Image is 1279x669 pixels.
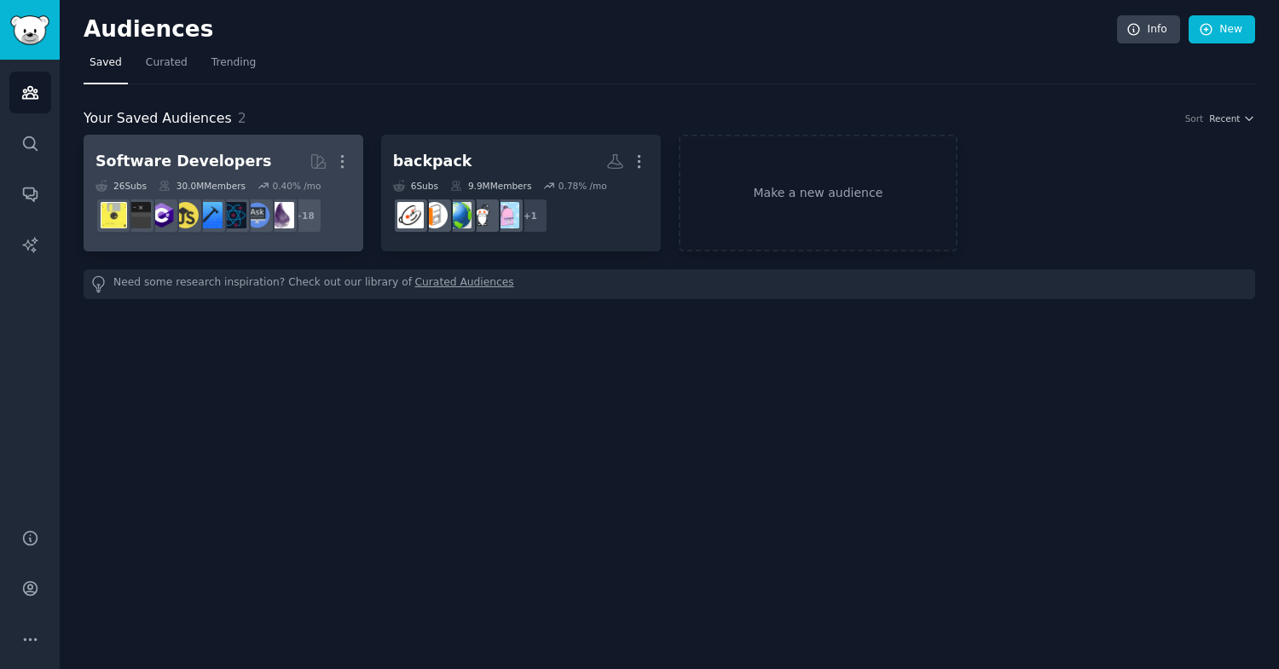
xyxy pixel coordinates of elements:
[101,202,127,228] img: ExperiencedDevs
[84,135,363,251] a: Software Developers26Subs30.0MMembers0.40% /mo+18elixirAskComputerSciencereactnativeiOSProgrammin...
[220,202,246,228] img: reactnative
[146,55,188,71] span: Curated
[268,202,294,228] img: elixir
[124,202,151,228] img: software
[493,202,519,228] img: HerOneBag
[95,180,147,192] div: 26 Sub s
[415,275,514,293] a: Curated Audiences
[238,110,246,126] span: 2
[679,135,958,251] a: Make a new audience
[272,180,321,192] div: 0.40 % /mo
[1209,112,1240,124] span: Recent
[397,202,424,228] img: ManyBaggers
[84,269,1255,299] div: Need some research inspiration? Check out our library of
[1209,112,1255,124] button: Recent
[205,49,262,84] a: Trending
[84,16,1117,43] h2: Audiences
[421,202,448,228] img: onebag
[1117,15,1180,44] a: Info
[1189,15,1255,44] a: New
[1185,112,1204,124] div: Sort
[393,180,438,192] div: 6 Sub s
[211,55,256,71] span: Trending
[445,202,472,228] img: backpacking
[469,202,495,228] img: BuyItForLife
[393,151,472,172] div: backpack
[512,198,548,234] div: + 1
[95,151,271,172] div: Software Developers
[84,49,128,84] a: Saved
[286,198,322,234] div: + 18
[196,202,223,228] img: iOSProgramming
[84,108,232,130] span: Your Saved Audiences
[140,49,194,84] a: Curated
[10,15,49,45] img: GummySearch logo
[381,135,661,251] a: backpack6Subs9.9MMembers0.78% /mo+1HerOneBagBuyItForLifebackpackingonebagManyBaggers
[159,180,246,192] div: 30.0M Members
[244,202,270,228] img: AskComputerScience
[450,180,531,192] div: 9.9M Members
[558,180,607,192] div: 0.78 % /mo
[90,55,122,71] span: Saved
[148,202,175,228] img: csharp
[172,202,199,228] img: learnjavascript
